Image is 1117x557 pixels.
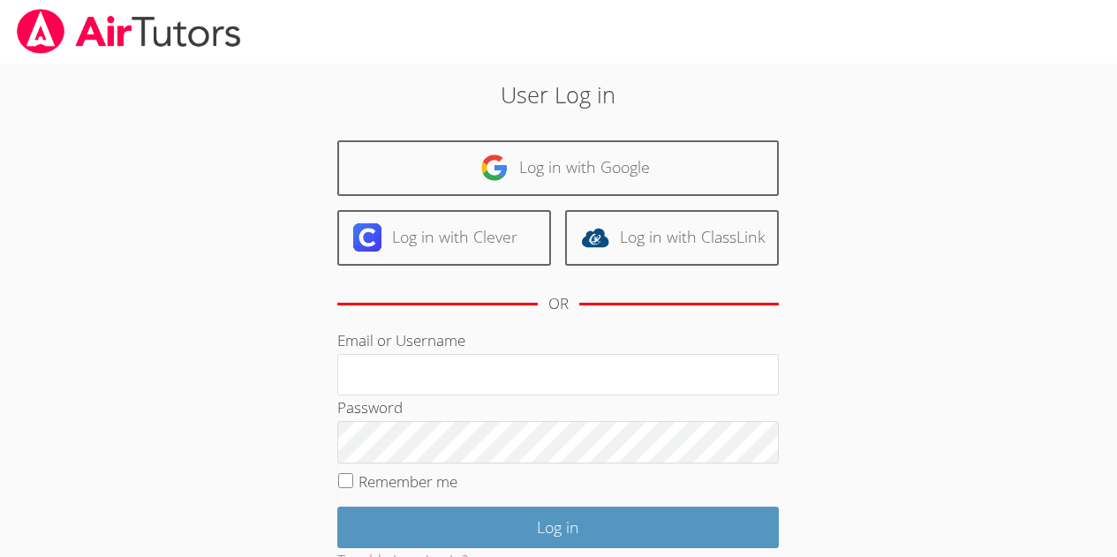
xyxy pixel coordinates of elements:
[15,9,243,54] img: airtutors_banner-c4298cdbf04f3fff15de1276eac7730deb9818008684d7c2e4769d2f7ddbe033.png
[337,140,779,196] a: Log in with Google
[337,330,465,350] label: Email or Username
[565,210,779,266] a: Log in with ClassLink
[337,210,551,266] a: Log in with Clever
[581,223,609,252] img: classlink-logo-d6bb404cc1216ec64c9a2012d9dc4662098be43eaf13dc465df04b49fa7ab582.svg
[337,397,403,418] label: Password
[337,507,779,548] input: Log in
[548,291,569,317] div: OR
[257,78,860,111] h2: User Log in
[480,154,509,182] img: google-logo-50288ca7cdecda66e5e0955fdab243c47b7ad437acaf1139b6f446037453330a.svg
[353,223,381,252] img: clever-logo-6eab21bc6e7a338710f1a6ff85c0baf02591cd810cc4098c63d3a4b26e2feb20.svg
[358,471,457,492] label: Remember me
